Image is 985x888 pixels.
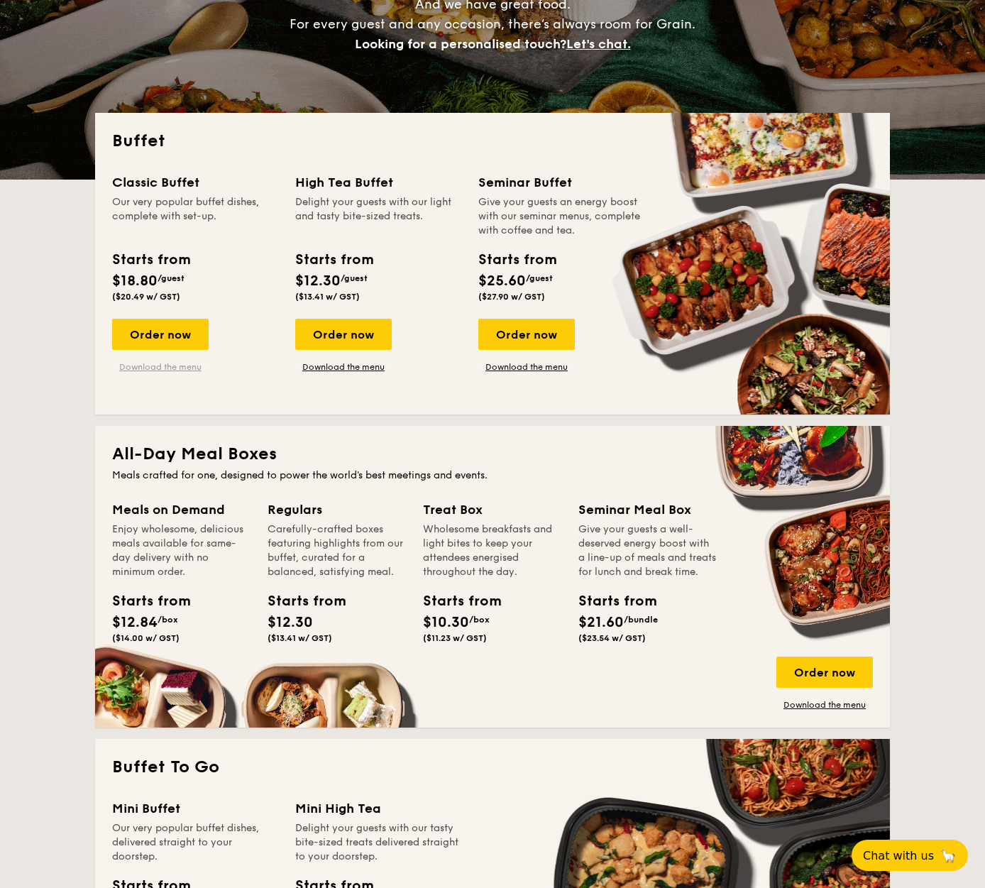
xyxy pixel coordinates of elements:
[112,443,873,466] h2: All-Day Meal Boxes
[423,500,561,520] div: Treat Box
[478,273,526,290] span: $25.60
[852,840,968,871] button: Chat with us🦙
[578,614,624,631] span: $21.60
[112,522,251,579] div: Enjoy wholesome, delicious meals available for same-day delivery with no minimum order.
[295,821,461,864] div: Delight your guests with our tasty bite-sized treats delivered straight to your doorstep.
[112,821,278,864] div: Our very popular buffet dishes, delivered straight to your doorstep.
[341,273,368,283] span: /guest
[776,657,873,688] div: Order now
[268,614,313,631] span: $12.30
[423,633,487,643] span: ($11.23 w/ GST)
[112,614,158,631] span: $12.84
[566,36,631,52] span: Let's chat.
[268,591,331,612] div: Starts from
[295,319,392,350] div: Order now
[478,361,575,373] a: Download the menu
[478,172,644,192] div: Seminar Buffet
[578,522,717,579] div: Give your guests a well-deserved energy boost with a line-up of meals and treats for lunch and br...
[112,292,180,302] span: ($20.49 w/ GST)
[268,500,406,520] div: Regulars
[526,273,553,283] span: /guest
[863,849,934,862] span: Chat with us
[112,799,278,818] div: Mini Buffet
[624,615,658,625] span: /bundle
[423,614,469,631] span: $10.30
[112,500,251,520] div: Meals on Demand
[112,756,873,779] h2: Buffet To Go
[158,615,178,625] span: /box
[423,522,561,579] div: Wholesome breakfasts and light bites to keep your attendees energised throughout the day.
[295,361,392,373] a: Download the menu
[112,319,209,350] div: Order now
[112,273,158,290] span: $18.80
[423,591,487,612] div: Starts from
[295,172,461,192] div: High Tea Buffet
[578,633,646,643] span: ($23.54 w/ GST)
[112,468,873,483] div: Meals crafted for one, designed to power the world's best meetings and events.
[469,615,490,625] span: /box
[478,319,575,350] div: Order now
[268,633,332,643] span: ($13.41 w/ GST)
[295,292,360,302] span: ($13.41 w/ GST)
[940,848,957,864] span: 🦙
[295,273,341,290] span: $12.30
[112,361,209,373] a: Download the menu
[776,699,873,711] a: Download the menu
[112,130,873,153] h2: Buffet
[112,249,189,270] div: Starts from
[478,249,556,270] div: Starts from
[578,591,642,612] div: Starts from
[478,195,644,238] div: Give your guests an energy boost with our seminar menus, complete with coffee and tea.
[355,36,566,52] span: Looking for a personalised touch?
[268,522,406,579] div: Carefully-crafted boxes featuring highlights from our buffet, curated for a balanced, satisfying ...
[578,500,717,520] div: Seminar Meal Box
[478,292,545,302] span: ($27.90 w/ GST)
[112,195,278,238] div: Our very popular buffet dishes, complete with set-up.
[112,633,180,643] span: ($14.00 w/ GST)
[295,195,461,238] div: Delight your guests with our light and tasty bite-sized treats.
[295,249,373,270] div: Starts from
[112,591,176,612] div: Starts from
[295,799,461,818] div: Mini High Tea
[112,172,278,192] div: Classic Buffet
[158,273,185,283] span: /guest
